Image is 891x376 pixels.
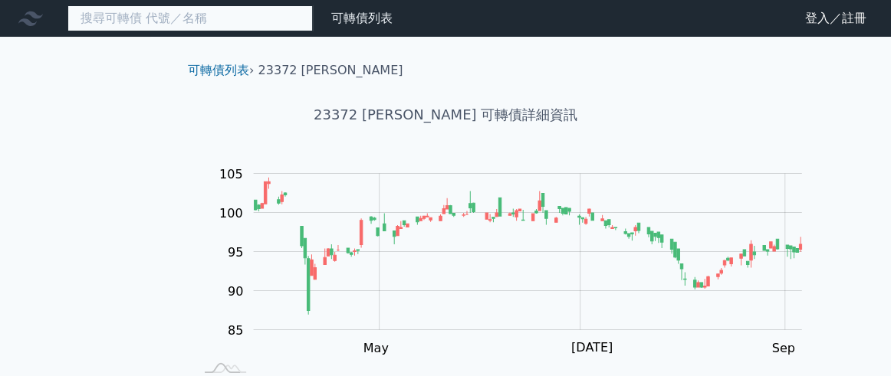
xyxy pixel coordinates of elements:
li: 23372 [PERSON_NAME] [258,61,403,80]
tspan: Sep [771,341,794,355]
tspan: May [363,341,389,355]
a: 可轉債列表 [188,63,249,77]
g: Series [254,178,801,315]
a: 登入／註冊 [793,6,879,31]
h1: 23372 [PERSON_NAME] 可轉債詳細資訊 [176,104,715,126]
tspan: [DATE] [571,340,613,355]
g: Chart [211,167,824,355]
tspan: 100 [219,206,243,221]
li: › [188,61,254,80]
tspan: 90 [228,284,243,299]
tspan: 105 [219,167,243,181]
tspan: 95 [228,245,243,260]
input: 搜尋可轉債 代號／名稱 [67,5,313,31]
tspan: 85 [228,323,243,338]
a: 可轉債列表 [331,11,393,25]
